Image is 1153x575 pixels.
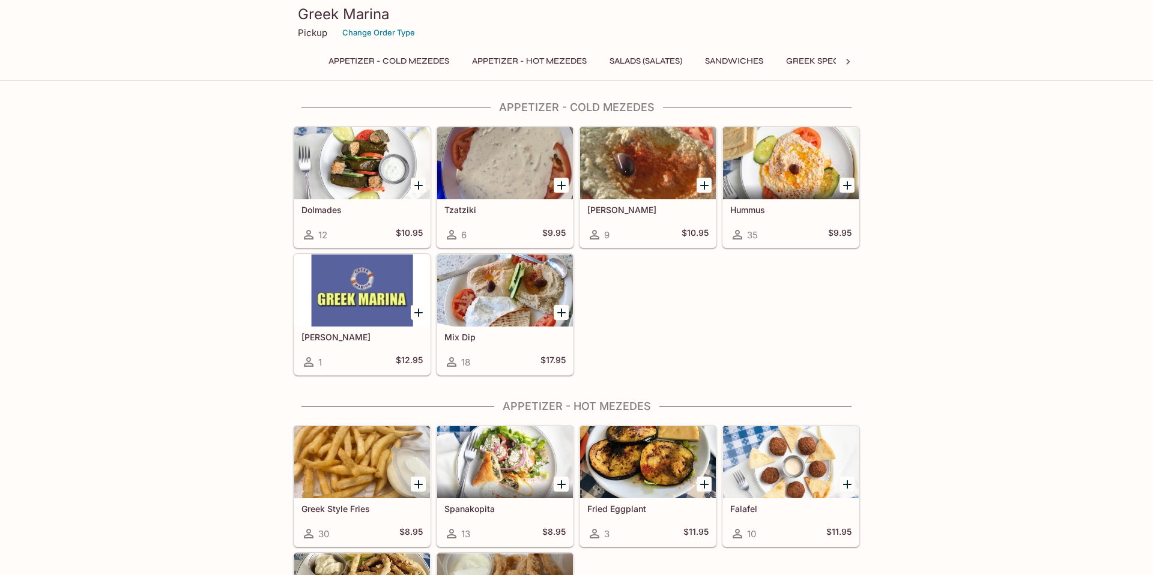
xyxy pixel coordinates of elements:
[826,526,852,541] h5: $11.95
[554,305,569,320] button: Add Mix Dip
[411,178,426,193] button: Add Dolmades
[580,127,716,199] div: Baba Ghanouj
[437,426,573,498] div: Spanakopita
[294,127,431,248] a: Dolmades12$10.95
[828,227,852,242] h5: $9.95
[461,229,467,241] span: 6
[298,27,327,38] p: Pickup
[294,426,431,547] a: Greek Style Fries30$8.95
[722,127,859,248] a: Hummus35$9.95
[698,53,770,70] button: Sandwiches
[411,305,426,320] button: Add Tamara Salata
[399,526,423,541] h5: $8.95
[301,332,423,342] h5: [PERSON_NAME]
[554,477,569,492] button: Add Spanakopita
[293,400,860,413] h4: Appetizer - Hot Mezedes
[293,101,860,114] h4: Appetizer - Cold Mezedes
[437,426,573,547] a: Spanakopita13$8.95
[396,227,423,242] h5: $10.95
[603,53,689,70] button: Salads (Salates)
[542,227,566,242] h5: $9.95
[318,528,329,540] span: 30
[465,53,593,70] button: Appetizer - Hot Mezedes
[298,5,855,23] h3: Greek Marina
[697,477,712,492] button: Add Fried Eggplant
[697,178,712,193] button: Add Baba Ghanouj
[587,504,709,514] h5: Fried Eggplant
[779,53,876,70] button: Greek Specialties
[437,254,573,375] a: Mix Dip18$17.95
[682,227,709,242] h5: $10.95
[294,254,430,327] div: Tamara Salata
[747,229,758,241] span: 35
[437,127,573,199] div: Tzatziki
[396,355,423,369] h5: $12.95
[730,205,852,215] h5: Hummus
[840,178,855,193] button: Add Hummus
[301,205,423,215] h5: Dolmades
[294,426,430,498] div: Greek Style Fries
[461,528,470,540] span: 13
[683,526,709,541] h5: $11.95
[722,426,859,547] a: Falafel10$11.95
[723,426,859,498] div: Falafel
[554,178,569,193] button: Add Tzatziki
[444,332,566,342] h5: Mix Dip
[444,205,566,215] h5: Tzatziki
[318,357,322,368] span: 1
[580,426,716,498] div: Fried Eggplant
[437,127,573,248] a: Tzatziki6$9.95
[840,477,855,492] button: Add Falafel
[322,53,456,70] button: Appetizer - Cold Mezedes
[542,526,566,541] h5: $8.95
[580,426,716,547] a: Fried Eggplant3$11.95
[604,229,610,241] span: 9
[337,23,420,42] button: Change Order Type
[411,477,426,492] button: Add Greek Style Fries
[294,254,431,375] a: [PERSON_NAME]1$12.95
[580,127,716,248] a: [PERSON_NAME]9$10.95
[294,127,430,199] div: Dolmades
[604,528,610,540] span: 3
[318,229,327,241] span: 12
[747,528,756,540] span: 10
[723,127,859,199] div: Hummus
[587,205,709,215] h5: [PERSON_NAME]
[461,357,470,368] span: 18
[437,254,573,327] div: Mix Dip
[730,504,852,514] h5: Falafel
[540,355,566,369] h5: $17.95
[444,504,566,514] h5: Spanakopita
[301,504,423,514] h5: Greek Style Fries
